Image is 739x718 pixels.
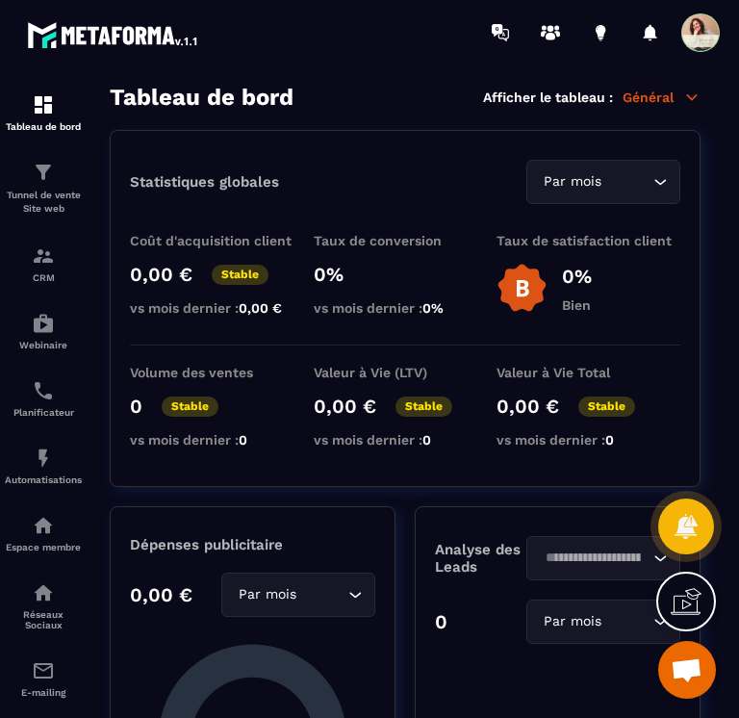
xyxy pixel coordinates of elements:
p: CRM [5,272,82,283]
a: social-networksocial-networkRéseaux Sociaux [5,567,82,645]
p: 0 [435,610,447,633]
a: schedulerschedulerPlanificateur [5,365,82,432]
p: vs mois dernier : [314,432,497,448]
a: emailemailE-mailing [5,645,82,712]
div: Search for option [526,160,680,204]
input: Search for option [605,171,649,192]
a: formationformationCRM [5,230,82,297]
img: automations [32,447,55,470]
span: 0% [422,300,444,316]
div: Search for option [526,536,680,580]
p: 0% [562,265,592,288]
p: Statistiques globales [130,173,279,191]
a: formationformationTableau de bord [5,79,82,146]
p: vs mois dernier : [314,300,497,316]
p: Stable [162,397,218,417]
img: b-badge-o.b3b20ee6.svg [497,263,548,314]
p: 0% [314,263,497,286]
img: scheduler [32,379,55,402]
img: email [32,659,55,682]
p: Espace membre [5,542,82,552]
h3: Tableau de bord [110,84,293,111]
input: Search for option [300,584,344,605]
img: automations [32,312,55,335]
p: Volume des ventes [130,365,314,380]
p: Réseaux Sociaux [5,609,82,630]
p: Valeur à Vie (LTV) [314,365,497,380]
p: Tunnel de vente Site web [5,189,82,216]
p: 0,00 € [130,263,192,286]
input: Search for option [605,611,649,632]
p: 0 [130,395,142,418]
p: Dépenses publicitaire [130,536,375,553]
p: Stable [395,397,452,417]
p: E-mailing [5,687,82,698]
p: Bien [562,297,592,313]
p: Tableau de bord [5,121,82,132]
p: Stable [212,265,268,285]
p: Coût d'acquisition client [130,233,314,248]
img: social-network [32,581,55,604]
a: formationformationTunnel de vente Site web [5,146,82,230]
p: Taux de conversion [314,233,497,248]
p: Général [623,89,701,106]
span: 0 [239,432,247,448]
img: formation [32,244,55,268]
p: Taux de satisfaction client [497,233,680,248]
img: automations [32,514,55,537]
span: Par mois [539,611,605,632]
span: 0 [422,432,431,448]
a: automationsautomationsAutomatisations [5,432,82,500]
p: Afficher le tableau : [483,90,613,105]
p: 0,00 € [130,583,192,606]
span: 0 [605,432,614,448]
div: Search for option [526,600,680,644]
p: Analyse des Leads [435,541,558,576]
span: Par mois [234,584,300,605]
p: 0,00 € [314,395,376,418]
div: Search for option [221,573,375,617]
p: Stable [578,397,635,417]
p: Automatisations [5,474,82,485]
img: formation [32,161,55,184]
p: vs mois dernier : [130,432,314,448]
a: automationsautomationsWebinaire [5,297,82,365]
p: vs mois dernier : [497,432,680,448]
p: vs mois dernier : [130,300,314,316]
img: logo [27,17,200,52]
img: formation [32,93,55,116]
a: automationsautomationsEspace membre [5,500,82,567]
p: 0,00 € [497,395,559,418]
span: Par mois [539,171,605,192]
a: Ouvrir le chat [658,641,716,699]
input: Search for option [539,548,649,569]
p: Valeur à Vie Total [497,365,680,380]
p: Planificateur [5,407,82,418]
p: Webinaire [5,340,82,350]
span: 0,00 € [239,300,282,316]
